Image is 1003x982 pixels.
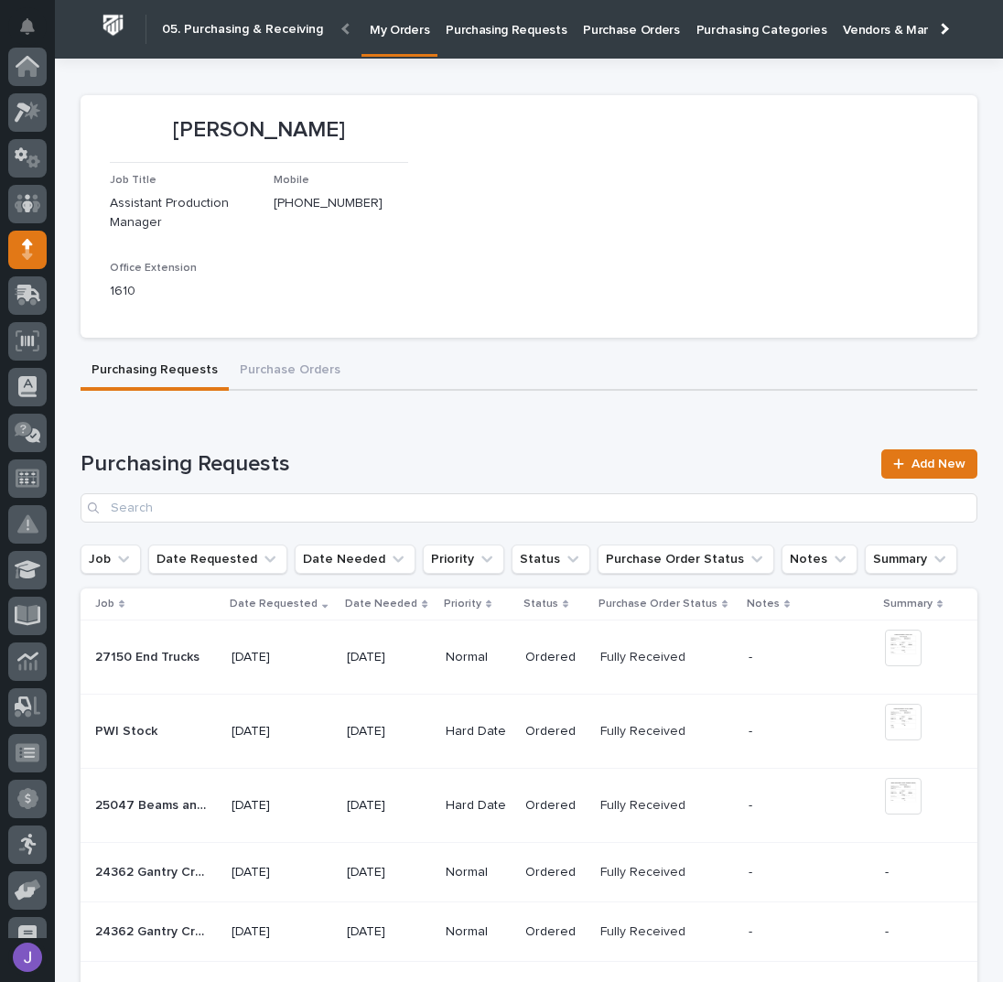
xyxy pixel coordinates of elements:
button: Purchasing Requests [81,352,229,391]
p: 1610 [110,282,259,301]
p: Hard Date [446,798,511,814]
p: 24362 Gantry Crane [95,861,213,880]
button: Status [512,545,590,574]
p: [DATE] [347,798,431,814]
p: Date Needed [345,594,417,614]
p: 25047 Beams and Bracing [95,794,213,814]
p: [DATE] [347,724,431,739]
button: Job [81,545,141,574]
p: - [885,865,948,880]
p: PWI Stock [95,720,161,739]
tr: 27150 End Trucks27150 End Trucks [DATE][DATE]NormalOrderedFully ReceivedFully Received - [81,620,977,695]
p: [DATE] [232,865,332,880]
p: Fully Received [600,646,689,665]
p: - [749,865,863,880]
p: Purchase Order Status [599,594,717,614]
p: Hard Date [446,724,511,739]
tr: PWI StockPWI Stock [DATE][DATE]Hard DateOrderedFully ReceivedFully Received - [81,695,977,769]
button: Priority [423,545,504,574]
p: - [885,924,948,940]
p: - [749,724,863,739]
a: [PHONE_NUMBER] [274,197,383,210]
p: [PERSON_NAME] [110,117,408,144]
img: Workspace Logo [96,8,130,42]
p: [DATE] [347,865,431,880]
button: Notes [782,545,857,574]
p: [DATE] [232,724,332,739]
tr: 24362 Gantry Crane24362 Gantry Crane [DATE][DATE]NormalOrderedFully ReceivedFully Received -- [81,843,977,902]
p: Fully Received [600,921,689,940]
button: users-avatar [8,938,47,977]
a: Add New [881,449,977,479]
p: Notes [747,594,780,614]
span: Job Title [110,175,156,186]
p: Fully Received [600,720,689,739]
input: Search [81,493,977,523]
p: - [749,650,863,665]
p: [DATE] [232,650,332,665]
p: Fully Received [600,794,689,814]
button: Notifications [8,7,47,46]
span: Add New [911,458,965,470]
button: Summary [865,545,957,574]
p: Normal [446,924,511,940]
button: Date Requested [148,545,287,574]
p: [DATE] [347,650,431,665]
p: Normal [446,865,511,880]
p: - [749,924,863,940]
p: [DATE] [347,924,431,940]
p: [DATE] [232,798,332,814]
p: Date Requested [230,594,318,614]
p: Assistant Production Manager [110,194,259,232]
span: Mobile [274,175,309,186]
p: [DATE] [232,924,332,940]
button: Date Needed [295,545,415,574]
tr: 24362 Gantry Crane24362 Gantry Crane [DATE][DATE]NormalOrderedFully ReceivedFully Received -- [81,902,977,962]
p: Priority [444,594,481,614]
p: Fully Received [600,861,689,880]
p: Ordered [525,865,586,880]
p: - [749,798,863,814]
button: Purchase Orders [229,352,351,391]
p: Job [95,594,114,614]
p: Summary [883,594,933,614]
span: Office Extension [110,263,197,274]
p: Status [523,594,558,614]
tr: 25047 Beams and Bracing25047 Beams and Bracing [DATE][DATE]Hard DateOrderedFully ReceivedFully Re... [81,769,977,843]
h2: 05. Purchasing & Receiving [162,22,323,38]
p: Ordered [525,724,586,739]
h1: Purchasing Requests [81,451,870,478]
p: 24362 Gantry Crane [95,921,213,940]
p: Ordered [525,924,586,940]
div: Notifications [23,18,47,48]
p: Normal [446,650,511,665]
button: Purchase Order Status [598,545,774,574]
p: Ordered [525,650,586,665]
p: 27150 End Trucks [95,646,203,665]
p: Ordered [525,798,586,814]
